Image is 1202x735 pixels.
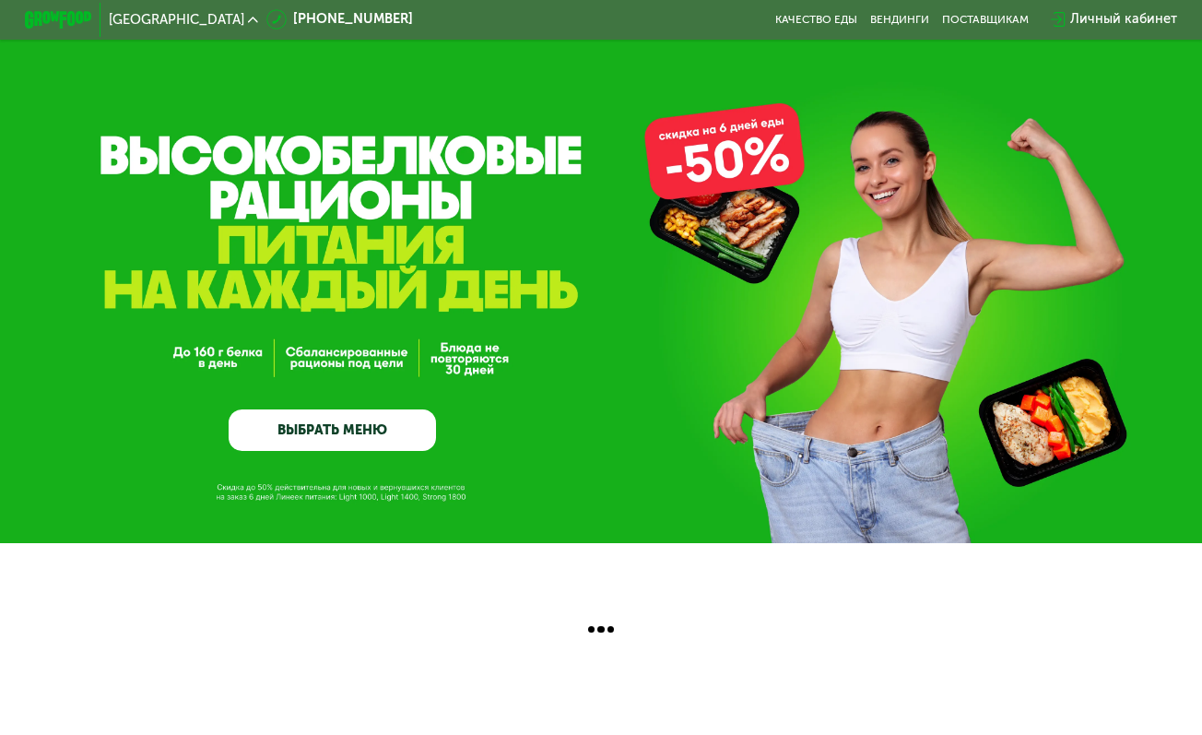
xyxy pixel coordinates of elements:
div: Личный кабинет [1070,9,1177,30]
a: ВЫБРАТЬ МЕНЮ [229,409,436,451]
a: Качество еды [775,13,857,26]
a: [PHONE_NUMBER] [266,9,413,30]
span: [GEOGRAPHIC_DATA] [109,13,244,26]
a: Вендинги [870,13,929,26]
div: поставщикам [942,13,1029,26]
